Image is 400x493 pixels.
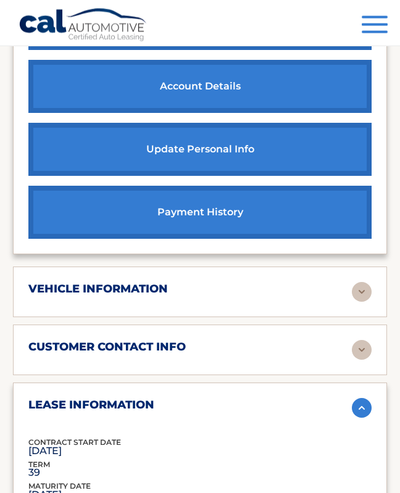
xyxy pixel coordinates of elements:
[28,448,121,454] p: [DATE]
[28,460,50,469] span: Term
[352,340,372,360] img: accordion-rest.svg
[352,282,372,302] img: accordion-rest.svg
[28,123,372,176] a: update personal info
[362,16,388,36] button: Menu
[19,8,148,44] a: Cal Automotive
[28,398,154,412] h2: lease information
[28,340,186,354] h2: customer contact info
[28,470,50,476] p: 39
[28,282,168,296] h2: vehicle information
[352,398,372,418] img: accordion-active.svg
[28,60,372,113] a: account details
[28,437,121,447] span: Contract Start Date
[28,186,372,239] a: payment history
[28,481,91,491] span: Maturity Date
